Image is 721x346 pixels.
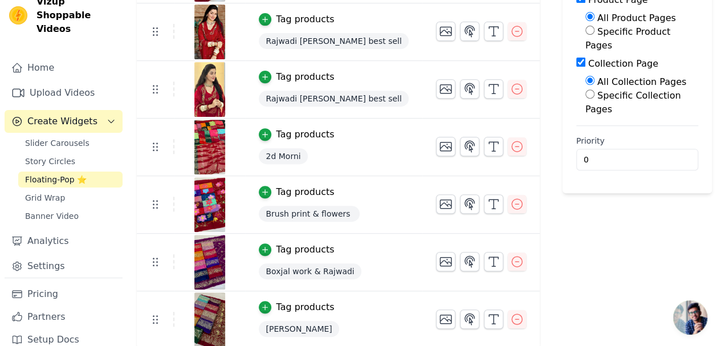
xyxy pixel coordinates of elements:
[5,306,123,328] a: Partners
[5,255,123,278] a: Settings
[576,135,698,146] label: Priority
[194,177,226,232] img: vizup-images-14e6.jpg
[194,5,226,59] img: vizup-images-d71b.jpg
[5,82,123,104] a: Upload Videos
[276,300,334,314] div: Tag products
[588,58,658,69] label: Collection Page
[25,156,75,167] span: Story Circles
[436,79,455,99] button: Change Thumbnail
[259,321,339,337] span: [PERSON_NAME]
[436,252,455,271] button: Change Thumbnail
[259,70,334,84] button: Tag products
[259,91,408,107] span: Rajwadi [PERSON_NAME] best sell
[194,62,226,117] img: vizup-images-3d14.jpg
[18,190,123,206] a: Grid Wrap
[276,243,334,257] div: Tag products
[194,120,226,174] img: vizup-images-bbbc.jpg
[436,194,455,214] button: Change Thumbnail
[25,210,79,222] span: Banner Video
[18,172,123,188] a: Floating-Pop ⭐
[259,206,360,222] span: Brush print & flowers ￼
[18,135,123,151] a: Slider Carousels
[276,70,334,84] div: Tag products
[585,90,681,115] label: Specific Collection Pages
[276,128,334,141] div: Tag products
[5,230,123,253] a: Analytics
[25,137,89,149] span: Slider Carousels
[259,185,334,199] button: Tag products
[597,76,686,87] label: All Collection Pages
[436,137,455,156] button: Change Thumbnail
[27,115,97,128] span: Create Widgets
[18,153,123,169] a: Story Circles
[194,235,226,290] img: vizup-images-4977.jpg
[436,310,455,329] button: Change Thumbnail
[276,185,334,199] div: Tag products
[25,174,87,185] span: Floating-Pop ⭐
[436,22,455,41] button: Change Thumbnail
[25,192,65,203] span: Grid Wrap
[259,300,334,314] button: Tag products
[259,33,408,49] span: Rajwadi [PERSON_NAME] best sell
[259,148,307,164] span: 2d Morni
[673,300,707,335] a: Open chat
[9,6,27,25] img: Vizup
[5,56,123,79] a: Home
[5,283,123,306] a: Pricing
[276,13,334,26] div: Tag products
[259,13,334,26] button: Tag products
[259,128,334,141] button: Tag products
[259,263,361,279] span: Boxjal work & Rajwadi
[259,243,334,257] button: Tag products
[5,110,123,133] button: Create Widgets
[585,26,670,51] label: Specific Product Pages
[597,13,676,23] label: All Product Pages
[18,208,123,224] a: Banner Video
